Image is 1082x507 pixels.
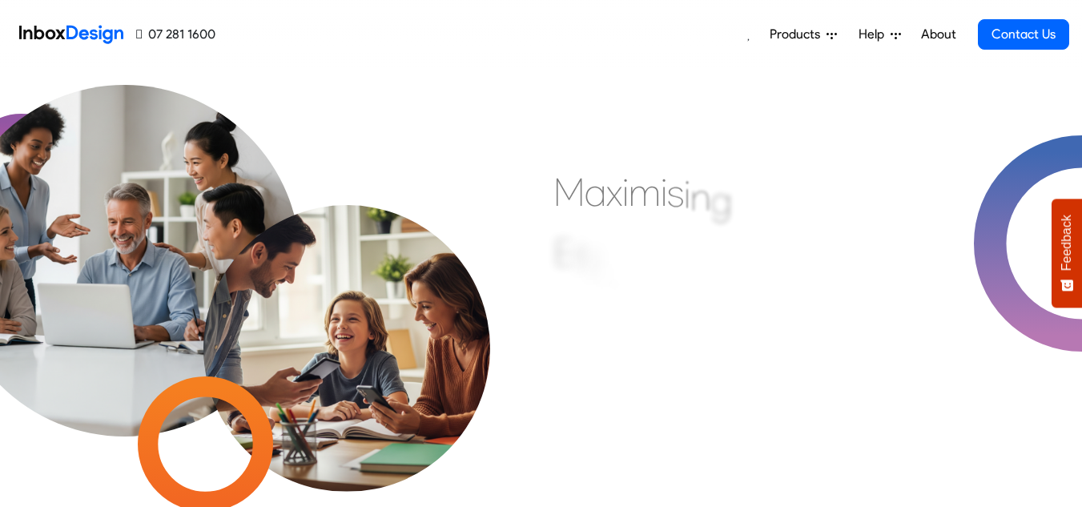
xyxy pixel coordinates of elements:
div: m [629,168,661,216]
span: Feedback [1060,215,1074,271]
a: Contact Us [978,19,1069,50]
div: s [667,169,684,217]
div: c [605,256,625,304]
div: n [690,173,710,221]
span: Products [770,25,827,44]
div: Maximising Efficient & Engagement, Connecting Schools, Families, and Students. [553,168,942,408]
div: g [710,176,732,224]
div: i [684,171,690,219]
div: M [553,168,585,216]
button: Feedback - Show survey [1052,199,1082,308]
span: Help [859,25,891,44]
img: parents_with_child.png [167,133,526,492]
a: 07 281 1600 [136,25,215,44]
div: E [553,228,573,276]
div: f [586,240,599,288]
div: i [661,168,667,216]
a: Products [763,18,843,50]
a: About [916,18,960,50]
a: Help [852,18,907,50]
div: a [585,168,606,216]
div: x [606,168,622,216]
div: f [573,234,586,282]
div: i [622,168,629,216]
div: i [599,247,605,296]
